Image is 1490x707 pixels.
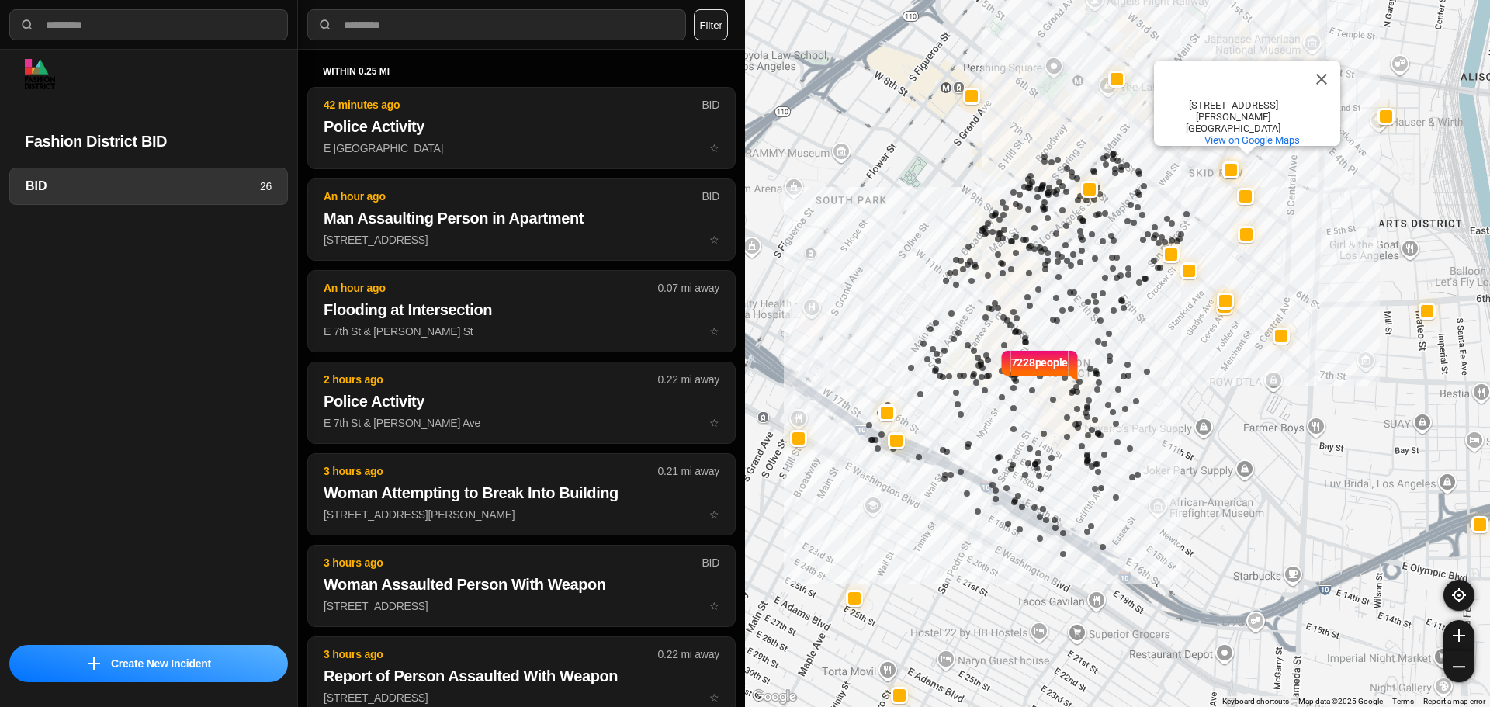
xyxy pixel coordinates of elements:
[658,372,719,387] p: 0.22 mi away
[307,508,736,521] a: 3 hours ago0.21 mi awayWoman Attempting to Break Into Building[STREET_ADDRESS][PERSON_NAME]star
[111,656,211,671] p: Create New Incident
[709,417,719,429] span: star
[307,453,736,535] button: 3 hours ago0.21 mi awayWoman Attempting to Break Into Building[STREET_ADDRESS][PERSON_NAME]star
[324,665,719,687] h2: Report of Person Assaulted With Weapon
[324,97,702,113] p: 42 minutes ago
[324,299,719,321] h2: Flooding at Intersection
[709,142,719,154] span: star
[658,280,719,296] p: 0.07 mi away
[324,646,658,662] p: 3 hours ago
[1443,620,1474,651] button: zoom-in
[307,545,736,627] button: 3 hours agoBIDWoman Assaulted Person With Weapon[STREET_ADDRESS]star
[324,507,719,522] p: [STREET_ADDRESS][PERSON_NAME]
[307,324,736,338] a: An hour ago0.07 mi awayFlooding at IntersectionE 7th St & [PERSON_NAME] Ststar
[324,415,719,431] p: E 7th St & [PERSON_NAME] Ave
[19,17,35,33] img: search
[1443,580,1474,611] button: recenter
[9,168,288,205] a: BID26
[749,687,800,707] a: Open this area in Google Maps (opens a new window)
[702,189,719,204] p: BID
[25,130,272,152] h2: Fashion District BID
[324,189,702,204] p: An hour ago
[324,372,658,387] p: 2 hours ago
[1392,697,1414,705] a: Terms
[1452,588,1466,602] img: recenter
[307,599,736,612] a: 3 hours agoBIDWoman Assaulted Person With Weapon[STREET_ADDRESS]star
[658,646,719,662] p: 0.22 mi away
[324,116,719,137] h2: Police Activity
[324,280,658,296] p: An hour ago
[26,177,260,196] h3: BID
[25,59,55,89] img: logo
[324,463,658,479] p: 3 hours ago
[694,9,728,40] button: Filter
[749,687,800,707] img: Google
[307,270,736,352] button: An hour ago0.07 mi awayFlooding at IntersectionE 7th St & [PERSON_NAME] Ststar
[1154,61,1340,146] div: Skid Row Care Campus
[1298,697,1383,705] span: Map data ©2025 Google
[658,463,719,479] p: 0.21 mi away
[709,600,719,612] span: star
[324,324,719,339] p: E 7th St & [PERSON_NAME] St
[1204,134,1300,146] a: View on Google Maps
[709,234,719,246] span: star
[324,207,719,229] h2: Man Assaulting Person in Apartment
[324,555,702,570] p: 3 hours ago
[323,65,720,78] h5: within 0.25 mi
[307,362,736,444] button: 2 hours ago0.22 mi awayPolice ActivityE 7th St & [PERSON_NAME] Avestar
[307,141,736,154] a: 42 minutes agoBIDPolice ActivityE [GEOGRAPHIC_DATA]star
[709,325,719,338] span: star
[702,97,719,113] p: BID
[1163,123,1303,134] div: [GEOGRAPHIC_DATA]
[1453,629,1465,642] img: zoom-in
[702,555,719,570] p: BID
[324,390,719,412] h2: Police Activity
[324,598,719,614] p: [STREET_ADDRESS]
[1163,99,1303,123] div: [STREET_ADDRESS][PERSON_NAME]
[307,416,736,429] a: 2 hours ago0.22 mi awayPolice ActivityE 7th St & [PERSON_NAME] Avestar
[324,690,719,705] p: [STREET_ADDRESS]
[307,87,736,169] button: 42 minutes agoBIDPolice ActivityE [GEOGRAPHIC_DATA]star
[709,508,719,521] span: star
[1163,74,1303,85] div: [GEOGRAPHIC_DATA]
[324,232,719,248] p: [STREET_ADDRESS]
[1011,355,1069,389] p: 7228 people
[324,574,719,595] h2: Woman Assaulted Person With Weapon
[1000,348,1011,383] img: notch
[1222,696,1289,707] button: Keyboard shortcuts
[709,691,719,704] span: star
[307,178,736,261] button: An hour agoBIDMan Assaulting Person in Apartment[STREET_ADDRESS]star
[9,645,288,682] button: iconCreate New Incident
[1453,660,1465,673] img: zoom-out
[1303,61,1340,98] button: Close
[324,482,719,504] h2: Woman Attempting to Break Into Building
[1443,651,1474,682] button: zoom-out
[324,140,719,156] p: E [GEOGRAPHIC_DATA]
[88,657,100,670] img: icon
[307,691,736,704] a: 3 hours ago0.22 mi awayReport of Person Assaulted With Weapon[STREET_ADDRESS]star
[317,17,333,33] img: search
[1423,697,1485,705] a: Report a map error
[260,178,272,194] p: 26
[307,233,736,246] a: An hour agoBIDMan Assaulting Person in Apartment[STREET_ADDRESS]star
[1068,348,1079,383] img: notch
